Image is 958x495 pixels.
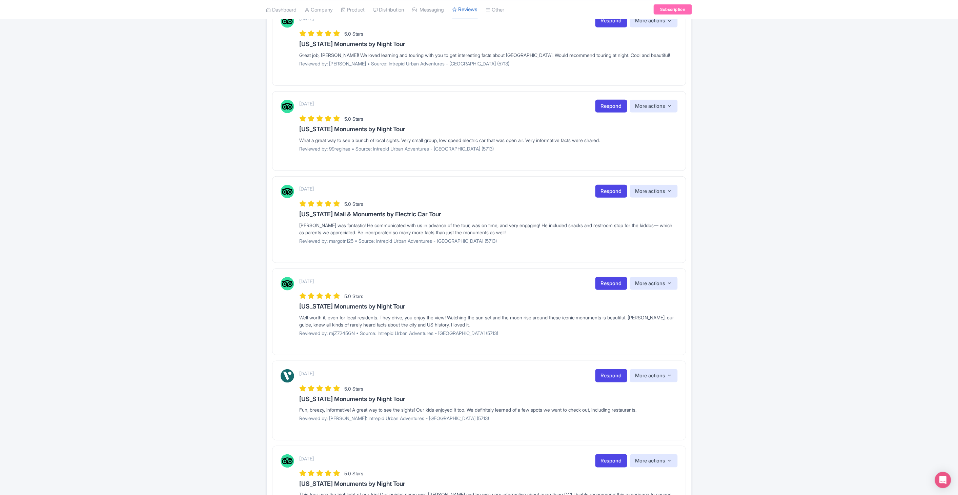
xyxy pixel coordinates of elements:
[630,369,678,382] button: More actions
[345,116,364,122] span: 5.0 Stars
[300,60,678,67] p: Reviewed by: [PERSON_NAME] • Source: Intrepid Urban Adventures - [GEOGRAPHIC_DATA] (5713)
[300,237,678,244] p: Reviewed by: margotn125 • Source: Intrepid Urban Adventures - [GEOGRAPHIC_DATA] (5713)
[300,52,678,59] div: Great job, [PERSON_NAME]! We loved learning and touring with you to get interesting facts about [...
[300,330,678,337] p: Reviewed by: mjZ7245GN • Source: Intrepid Urban Adventures - [GEOGRAPHIC_DATA] (5713)
[345,471,364,477] span: 5.0 Stars
[300,41,678,47] h3: [US_STATE] Monuments by Night Tour
[300,185,314,192] p: [DATE]
[300,100,314,107] p: [DATE]
[281,454,294,468] img: Tripadvisor Logo
[341,0,365,19] a: Product
[345,201,364,207] span: 5.0 Stars
[630,100,678,113] button: More actions
[300,370,314,377] p: [DATE]
[300,455,314,462] p: [DATE]
[630,277,678,290] button: More actions
[281,14,294,28] img: Tripadvisor Logo
[281,100,294,113] img: Tripadvisor Logo
[300,415,678,422] p: Reviewed by: [PERSON_NAME]: Intrepid Urban Adventures - [GEOGRAPHIC_DATA] (5713)
[595,14,627,27] a: Respond
[300,278,314,285] p: [DATE]
[300,137,678,144] div: What a great way to see a bunch of local sights. Very small group, low speed electric car that wa...
[412,0,444,19] a: Messaging
[373,0,404,19] a: Distribution
[300,211,678,218] h3: [US_STATE] Mall & Monuments by Electric Car Tour
[935,472,951,488] div: Open Intercom Messenger
[300,481,678,488] h3: [US_STATE] Monuments by Night Tour
[300,314,678,328] div: Well worth it, even for local residents. They drive, you enjoy the view! Watching the sun set and...
[266,0,297,19] a: Dashboard
[486,0,505,19] a: Other
[300,222,678,236] div: [PERSON_NAME] was fantastic! He communicated with us in advance of the tour, was on time, and ver...
[345,293,364,299] span: 5.0 Stars
[630,14,678,27] button: More actions
[300,406,678,413] div: Fun, breezy, informative! A great way to see the sights! Our kids enjoyed it too. We definitely l...
[654,4,692,15] a: Subscription
[595,369,627,382] a: Respond
[595,100,627,113] a: Respond
[300,303,678,310] h3: [US_STATE] Monuments by Night Tour
[300,126,678,133] h3: [US_STATE] Monuments by Night Tour
[630,185,678,198] button: More actions
[281,369,294,383] img: Viator Logo
[281,185,294,198] img: Tripadvisor Logo
[345,386,364,392] span: 5.0 Stars
[300,145,678,152] p: Reviewed by: 99reginae • Source: Intrepid Urban Adventures - [GEOGRAPHIC_DATA] (5713)
[305,0,333,19] a: Company
[595,277,627,290] a: Respond
[345,31,364,37] span: 5.0 Stars
[595,454,627,468] a: Respond
[300,396,678,402] h3: [US_STATE] Monuments by Night Tour
[281,277,294,291] img: Tripadvisor Logo
[630,454,678,468] button: More actions
[595,185,627,198] a: Respond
